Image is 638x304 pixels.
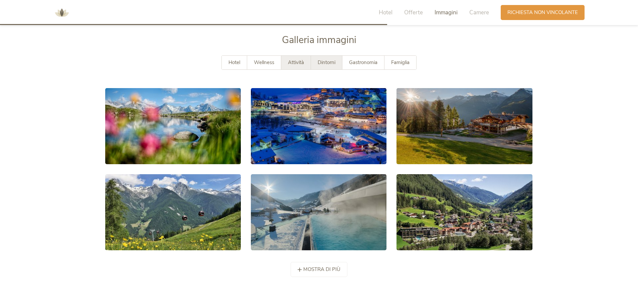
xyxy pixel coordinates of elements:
span: Camere [469,9,489,16]
span: Famiglia [391,59,410,66]
span: Galleria immagini [282,33,356,46]
img: AMONTI & LUNARIS Wellnessresort [52,3,72,23]
a: AMONTI & LUNARIS Wellnessresort [52,10,72,15]
span: Dintorni [318,59,335,66]
span: Hotel [228,59,240,66]
span: Gastronomia [349,59,377,66]
span: Richiesta non vincolante [507,9,578,16]
span: Attività [288,59,304,66]
span: Hotel [379,9,392,16]
span: mostra di più [303,266,340,273]
span: Offerte [404,9,423,16]
span: Wellness [254,59,274,66]
span: Immagini [435,9,458,16]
